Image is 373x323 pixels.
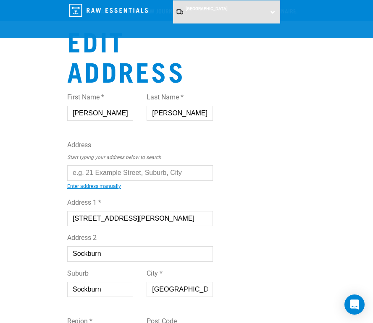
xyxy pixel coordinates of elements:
[175,8,184,15] img: van-moving.png
[67,198,213,208] label: Address 1 *
[67,183,121,189] a: Enter address manually
[147,268,213,279] label: City *
[147,92,213,102] label: Last Name *
[186,6,228,11] span: [GEOGRAPHIC_DATA]
[67,268,133,279] label: Suburb
[67,140,213,150] label: Address
[67,25,213,86] h1: Edit Address
[67,92,133,102] label: First Name *
[67,165,213,180] input: e.g. 21 Example Street, Suburb, City
[67,233,213,243] label: Address 2
[67,154,213,161] p: Start typing your address below to search
[344,294,365,315] div: Open Intercom Messenger
[69,4,148,17] img: Raw Essentials Logo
